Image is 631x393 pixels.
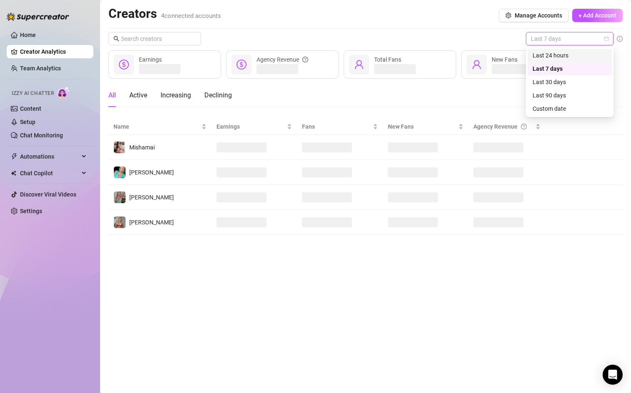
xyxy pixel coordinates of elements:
[505,12,511,18] span: setting
[528,49,612,62] div: Last 24 hours
[533,51,607,60] div: Last 24 hours
[108,119,211,135] th: Name
[374,56,401,63] span: Total Fans
[121,34,189,43] input: Search creators
[617,36,623,42] span: info-circle
[12,90,54,97] span: Izzy AI Chatter
[533,91,607,100] div: Last 90 days
[528,62,612,75] div: Last 7 days
[20,150,79,163] span: Automations
[603,365,623,385] div: Open Intercom Messenger
[139,56,162,63] span: Earnings
[521,122,527,131] span: question-circle
[388,122,457,131] span: New Fans
[11,170,16,176] img: Chat Copilot
[302,122,371,131] span: Fans
[20,208,42,214] a: Settings
[20,167,79,180] span: Chat Copilot
[11,153,18,160] span: thunderbolt
[114,216,126,228] img: Laura
[528,75,612,89] div: Last 30 days
[20,191,76,198] a: Discover Viral Videos
[108,90,116,100] div: All
[57,86,70,98] img: AI Chatter
[216,122,286,131] span: Earnings
[473,122,534,131] div: Agency Revenue
[472,60,482,70] span: user
[114,167,126,178] img: Emily
[604,36,609,41] span: calendar
[7,12,69,21] img: logo-BBDzfeDw.svg
[256,55,308,64] div: Agency Revenue
[113,122,200,131] span: Name
[20,65,61,72] a: Team Analytics
[572,9,623,22] button: + Add Account
[129,194,174,201] span: [PERSON_NAME]
[161,90,191,100] div: Increasing
[114,192,126,203] img: Laura
[204,90,232,100] div: Declining
[302,55,308,64] span: question-circle
[20,32,36,38] a: Home
[20,105,41,112] a: Content
[354,60,364,70] span: user
[119,60,129,70] span: dollar-circle
[297,119,383,135] th: Fans
[578,12,616,19] span: + Add Account
[113,36,119,42] span: search
[528,89,612,102] div: Last 90 days
[161,12,221,20] span: 4 connected accounts
[20,119,35,125] a: Setup
[533,64,607,73] div: Last 7 days
[528,102,612,115] div: Custom date
[211,119,297,135] th: Earnings
[531,32,608,45] span: Last 7 days
[108,6,221,22] h2: Creators
[499,9,569,22] button: Manage Accounts
[383,119,469,135] th: New Fans
[129,144,155,151] span: Mishamai
[114,142,126,153] img: Mishamai
[129,169,174,176] span: [PERSON_NAME]
[129,219,174,226] span: [PERSON_NAME]
[492,56,518,63] span: New Fans
[533,104,607,113] div: Custom date
[236,60,246,70] span: dollar-circle
[20,132,63,139] a: Chat Monitoring
[129,90,147,100] div: Active
[20,45,87,58] a: Creator Analytics
[533,77,607,87] div: Last 30 days
[515,12,562,19] span: Manage Accounts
